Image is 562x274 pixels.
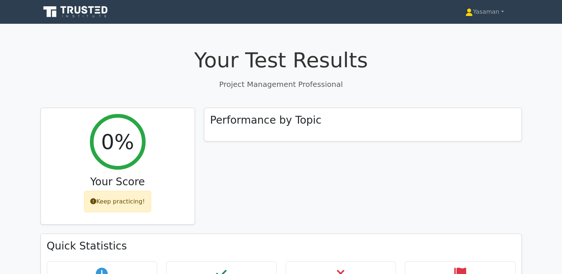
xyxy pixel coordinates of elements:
[47,240,516,252] h3: Quick Statistics
[40,79,522,90] p: Project Management Professional
[210,114,322,127] h3: Performance by Topic
[101,129,134,154] h2: 0%
[84,191,151,212] div: Keep practicing!
[47,176,189,188] h3: Your Score
[448,4,522,19] a: Yasaman
[40,48,522,72] h1: Your Test Results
